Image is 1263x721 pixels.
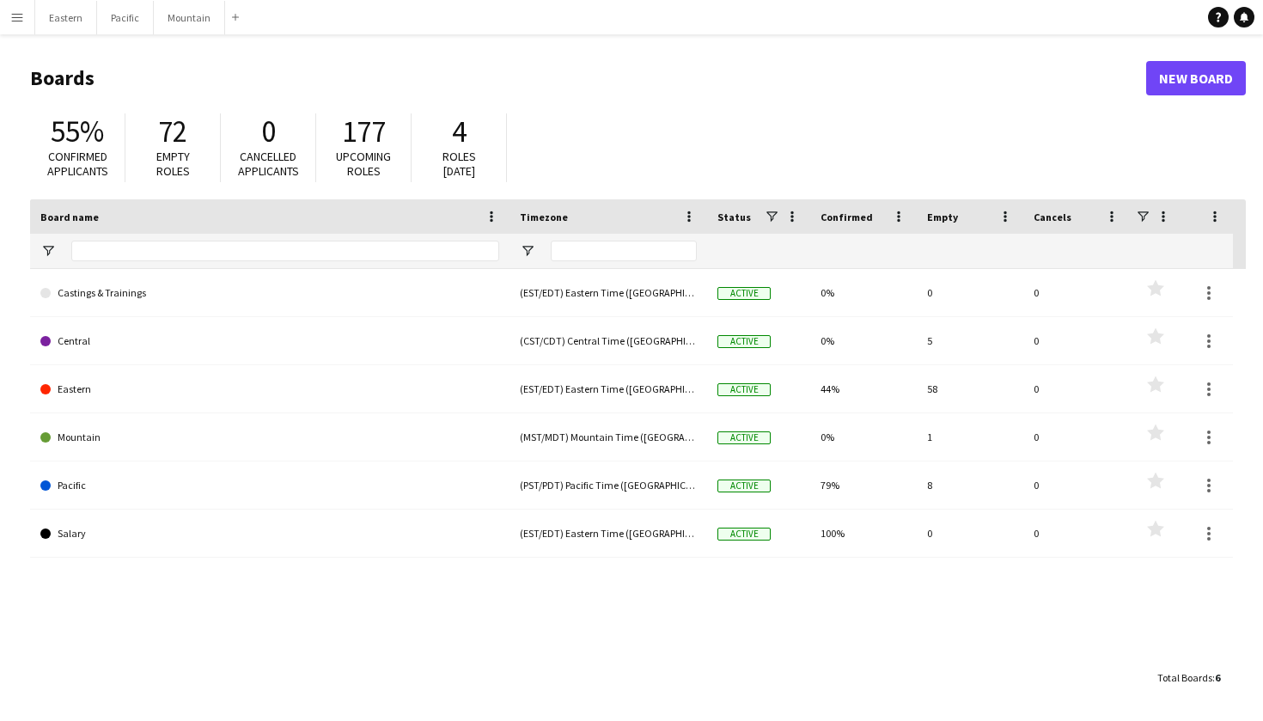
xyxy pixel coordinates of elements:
[717,480,771,492] span: Active
[717,211,751,223] span: Status
[1023,510,1130,557] div: 0
[810,413,917,461] div: 0%
[717,528,771,541] span: Active
[154,1,225,34] button: Mountain
[917,269,1023,316] div: 0
[261,113,276,150] span: 0
[917,413,1023,461] div: 1
[1023,269,1130,316] div: 0
[509,269,707,316] div: (EST/EDT) Eastern Time ([GEOGRAPHIC_DATA] & [GEOGRAPHIC_DATA])
[509,365,707,412] div: (EST/EDT) Eastern Time ([GEOGRAPHIC_DATA] & [GEOGRAPHIC_DATA])
[717,383,771,396] span: Active
[1146,61,1246,95] a: New Board
[1023,461,1130,509] div: 0
[509,461,707,509] div: (PST/PDT) Pacific Time ([GEOGRAPHIC_DATA] & [GEOGRAPHIC_DATA])
[156,149,190,179] span: Empty roles
[810,269,917,316] div: 0%
[158,113,187,150] span: 72
[342,113,386,150] span: 177
[40,461,499,510] a: Pacific
[40,317,499,365] a: Central
[336,149,391,179] span: Upcoming roles
[1157,661,1220,694] div: :
[810,317,917,364] div: 0%
[47,149,108,179] span: Confirmed applicants
[810,461,917,509] div: 79%
[821,211,873,223] span: Confirmed
[40,413,499,461] a: Mountain
[442,149,476,179] span: Roles [DATE]
[917,317,1023,364] div: 5
[452,113,467,150] span: 4
[810,365,917,412] div: 44%
[520,243,535,259] button: Open Filter Menu
[509,413,707,461] div: (MST/MDT) Mountain Time ([GEOGRAPHIC_DATA] & [GEOGRAPHIC_DATA])
[40,510,499,558] a: Salary
[1023,365,1130,412] div: 0
[810,510,917,557] div: 100%
[40,243,56,259] button: Open Filter Menu
[509,317,707,364] div: (CST/CDT) Central Time ([GEOGRAPHIC_DATA] & [GEOGRAPHIC_DATA])
[717,287,771,300] span: Active
[717,431,771,444] span: Active
[917,461,1023,509] div: 8
[917,510,1023,557] div: 0
[40,365,499,413] a: Eastern
[51,113,104,150] span: 55%
[917,365,1023,412] div: 58
[927,211,958,223] span: Empty
[551,241,697,261] input: Timezone Filter Input
[1023,317,1130,364] div: 0
[30,65,1146,91] h1: Boards
[520,211,568,223] span: Timezone
[1023,413,1130,461] div: 0
[509,510,707,557] div: (EST/EDT) Eastern Time ([GEOGRAPHIC_DATA] & [GEOGRAPHIC_DATA])
[71,241,499,261] input: Board name Filter Input
[40,269,499,317] a: Castings & Trainings
[1215,671,1220,684] span: 6
[1157,671,1212,684] span: Total Boards
[97,1,154,34] button: Pacific
[717,335,771,348] span: Active
[1034,211,1071,223] span: Cancels
[40,211,99,223] span: Board name
[238,149,299,179] span: Cancelled applicants
[35,1,97,34] button: Eastern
